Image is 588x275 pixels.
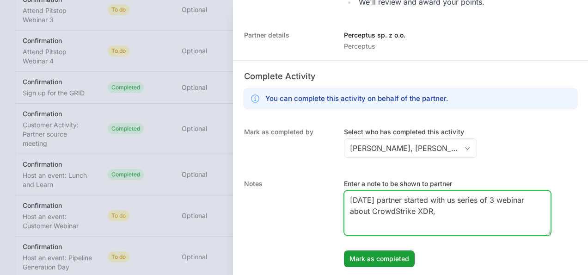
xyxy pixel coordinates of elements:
[458,139,477,157] div: Open
[244,127,333,161] dt: Mark as completed by
[344,250,415,267] button: Mark as completed
[344,127,477,137] label: Select who has completed this activity
[344,31,405,40] p: Perceptus sp. z o.o.
[244,179,333,267] dt: Notes
[244,31,333,51] dt: Partner details
[265,93,448,104] h3: You can complete this activity on behalf of the partner.
[244,70,577,83] h2: Complete Activity
[349,253,409,264] span: Mark as completed
[344,179,551,188] label: Enter a note to be shown to partner
[344,42,405,51] p: Perceptus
